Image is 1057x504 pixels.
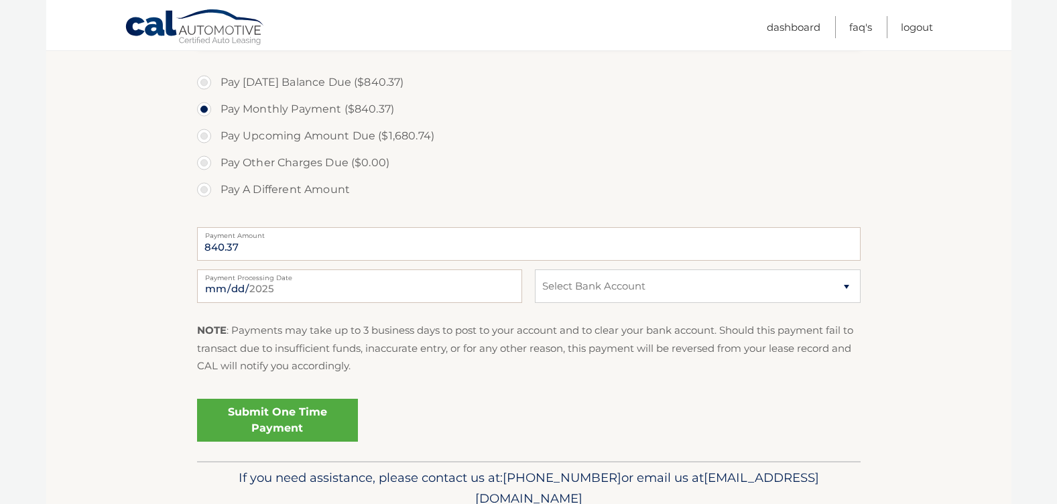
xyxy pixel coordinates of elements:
a: Dashboard [767,16,820,38]
a: Logout [901,16,933,38]
label: Pay Monthly Payment ($840.37) [197,96,861,123]
label: Payment Processing Date [197,269,522,280]
p: : Payments may take up to 3 business days to post to your account and to clear your bank account.... [197,322,861,375]
a: Cal Automotive [125,9,265,48]
a: Submit One Time Payment [197,399,358,442]
label: Pay [DATE] Balance Due ($840.37) [197,69,861,96]
label: Payment Amount [197,227,861,238]
input: Payment Date [197,269,522,303]
strong: NOTE [197,324,227,336]
label: Pay Upcoming Amount Due ($1,680.74) [197,123,861,149]
input: Payment Amount [197,227,861,261]
span: [PHONE_NUMBER] [503,470,621,485]
label: Pay Other Charges Due ($0.00) [197,149,861,176]
a: FAQ's [849,16,872,38]
label: Pay A Different Amount [197,176,861,203]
